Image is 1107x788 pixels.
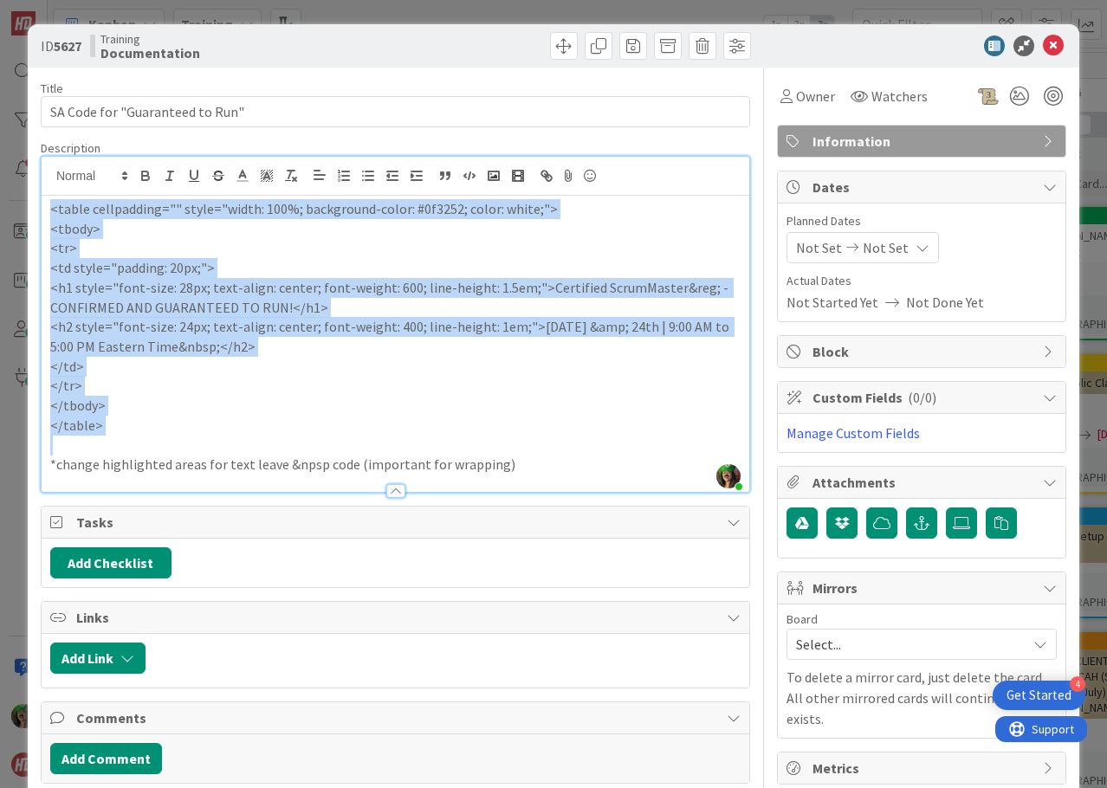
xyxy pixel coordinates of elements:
span: Comments [76,707,718,728]
p: <tbody> [50,219,741,239]
button: Add Link [50,643,146,674]
div: Open Get Started checklist, remaining modules: 4 [993,681,1085,710]
span: Not Started Yet [787,292,878,313]
span: Description [41,140,100,156]
b: 5627 [54,37,81,55]
p: <td style="padding: 20px;"> [50,258,741,278]
span: Select... [796,632,1018,656]
span: Not Done Yet [906,292,984,313]
span: Board [787,613,818,625]
span: Links [76,607,718,628]
p: </td> [50,357,741,377]
a: Manage Custom Fields [787,424,920,442]
span: Tasks [76,512,718,533]
div: Get Started [1007,687,1071,704]
p: To delete a mirror card, just delete the card. All other mirrored cards will continue to exists. [787,667,1057,729]
label: Title [41,81,63,96]
p: </tbody> [50,396,741,416]
span: Custom Fields [812,387,1034,408]
span: Metrics [812,758,1034,778]
span: Information [812,131,1034,152]
p: </table> [50,416,741,436]
p: </tr> [50,376,741,396]
span: Actual Dates [787,272,1057,290]
span: ID [41,36,81,56]
span: Attachments [812,472,1034,493]
span: Not Set [796,237,842,258]
p: *change highlighted areas for text leave &npsp code (important for wrapping) [50,455,741,475]
span: Owner [796,86,835,107]
p: <table cellpadding="" style="width: 100%; background-color: #0f3252; color: white;"> [50,199,741,219]
span: Dates [812,177,1034,197]
img: zMbp8UmSkcuFrGHA6WMwLokxENeDinhm.jpg [716,464,741,488]
span: Not Set [863,237,909,258]
span: Mirrors [812,578,1034,598]
span: Training [100,32,200,46]
p: <h2 style="font-size: 24px; text-align: center; font-weight: 400; line-height: 1em;">[DATE] &amp;... [50,317,741,356]
div: 4 [1070,676,1085,692]
p: <tr> [50,238,741,258]
span: Block [812,341,1034,362]
span: Planned Dates [787,212,1057,230]
span: Watchers [871,86,928,107]
span: ( 0/0 ) [908,389,936,406]
p: <h1 style="font-size: 28px; text-align: center; font-weight: 600; line-height: 1.5em;">Certified ... [50,278,741,317]
b: Documentation [100,46,200,60]
button: Add Comment [50,743,162,774]
input: type card name here... [41,96,750,127]
button: Add Checklist [50,547,172,578]
span: Support [36,3,79,23]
